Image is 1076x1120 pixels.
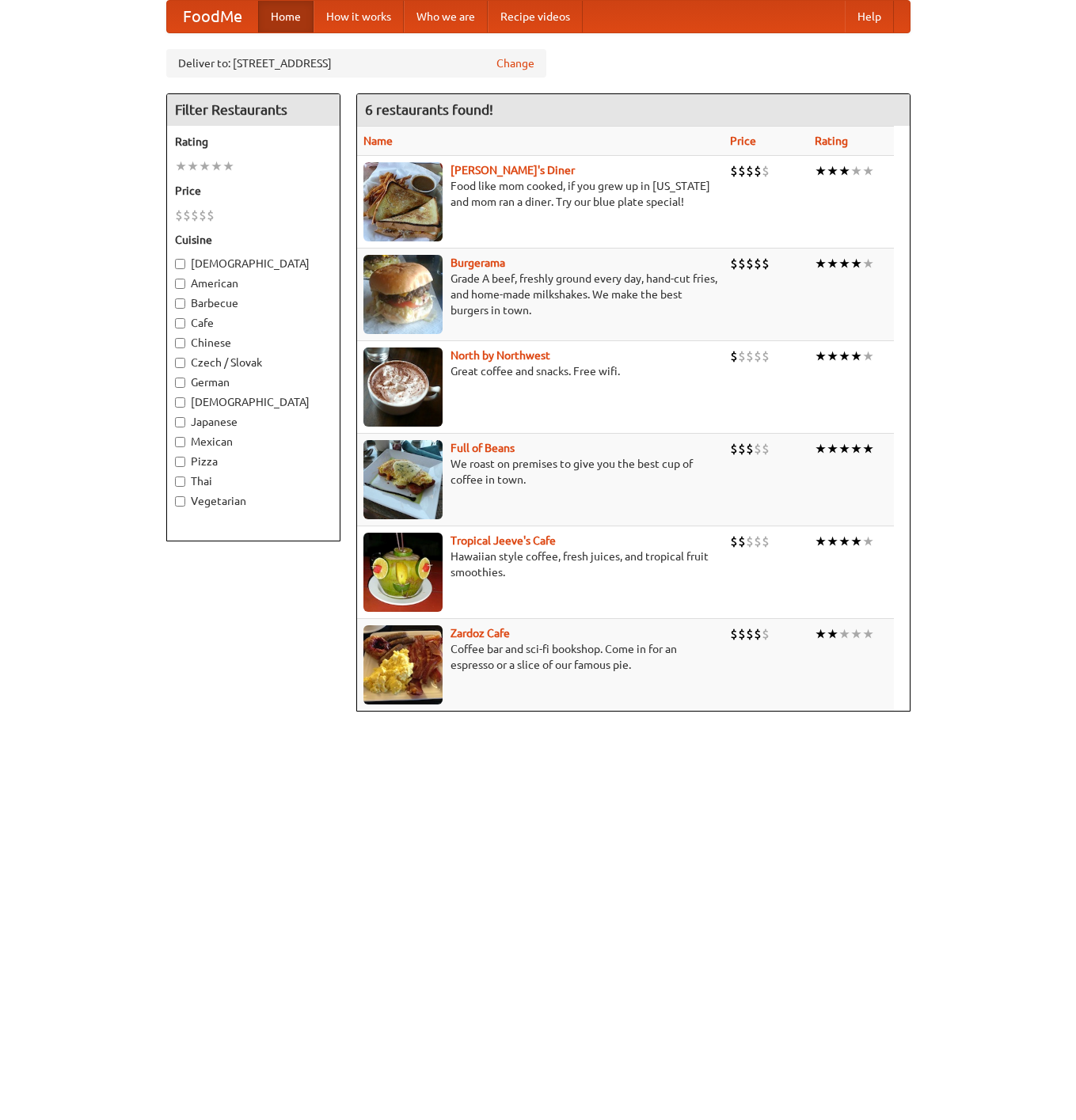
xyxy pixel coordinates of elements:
[827,255,838,272] li: ★
[175,358,185,368] input: Czech / Slovak
[175,338,185,348] input: Chinese
[451,349,550,362] a: North by Northwest
[211,158,222,175] li: ★
[166,49,546,78] div: Deliver to: [STREET_ADDRESS]
[363,641,717,673] p: Coffee bar and sci-fi bookshop. Come in for an espresso or a slice of our famous pie.
[167,94,340,126] h4: Filter Restaurants
[754,440,762,457] li: $
[258,1,314,32] a: Home
[754,255,762,272] li: $
[167,1,258,32] a: FoodMe
[762,255,770,272] li: $
[762,625,770,643] li: $
[222,158,234,175] li: ★
[754,533,762,550] li: $
[175,315,332,331] label: Cafe
[730,347,738,365] li: $
[191,207,199,224] li: $
[762,347,770,365] li: $
[175,355,332,370] label: Czech / Slovak
[175,493,332,509] label: Vegetarian
[175,476,185,487] input: Thai
[451,534,556,547] a: Tropical Jeeve's Cafe
[363,363,717,379] p: Great coffee and snacks. Free wifi.
[175,457,185,467] input: Pizza
[199,158,211,175] li: ★
[363,255,443,334] img: burgerama.jpg
[183,207,191,224] li: $
[827,347,838,365] li: ★
[850,347,862,365] li: ★
[815,533,827,550] li: ★
[175,256,332,271] label: [DEMOGRAPHIC_DATA]
[175,473,332,489] label: Thai
[746,533,754,550] li: $
[365,102,493,117] ng-pluralize: 6 restaurants found!
[827,162,838,180] li: ★
[175,183,332,199] h5: Price
[762,162,770,180] li: $
[730,440,738,457] li: $
[838,440,850,457] li: ★
[730,625,738,643] li: $
[175,397,185,408] input: [DEMOGRAPHIC_DATA]
[488,1,583,32] a: Recipe videos
[451,256,505,269] b: Burgerama
[314,1,404,32] a: How it works
[404,1,488,32] a: Who we are
[175,232,332,248] h5: Cuisine
[363,440,443,519] img: beans.jpg
[363,625,443,704] img: zardoz.jpg
[850,440,862,457] li: ★
[363,347,443,427] img: north.jpg
[175,259,185,269] input: [DEMOGRAPHIC_DATA]
[827,533,838,550] li: ★
[187,158,199,175] li: ★
[175,295,332,311] label: Barbecue
[363,162,443,241] img: sallys.jpg
[496,55,534,71] a: Change
[850,533,862,550] li: ★
[754,347,762,365] li: $
[363,533,443,612] img: jeeves.jpg
[815,162,827,180] li: ★
[363,456,717,488] p: We roast on premises to give you the best cup of coffee in town.
[738,255,746,272] li: $
[862,533,874,550] li: ★
[199,207,207,224] li: $
[738,347,746,365] li: $
[862,162,874,180] li: ★
[175,158,187,175] li: ★
[175,335,332,351] label: Chinese
[850,625,862,643] li: ★
[838,347,850,365] li: ★
[175,394,332,410] label: [DEMOGRAPHIC_DATA]
[838,255,850,272] li: ★
[738,440,746,457] li: $
[363,178,717,210] p: Food like mom cooked, if you grew up in [US_STATE] and mom ran a diner. Try our blue plate special!
[451,442,515,454] a: Full of Beans
[850,255,862,272] li: ★
[815,135,848,147] a: Rating
[850,162,862,180] li: ★
[762,440,770,457] li: $
[762,533,770,550] li: $
[175,496,185,507] input: Vegetarian
[838,533,850,550] li: ★
[175,134,332,150] h5: Rating
[754,162,762,180] li: $
[815,625,827,643] li: ★
[838,162,850,180] li: ★
[815,440,827,457] li: ★
[738,625,746,643] li: $
[815,347,827,365] li: ★
[862,347,874,365] li: ★
[730,162,738,180] li: $
[451,164,575,177] a: [PERSON_NAME]'s Diner
[451,627,510,640] a: Zardoz Cafe
[815,255,827,272] li: ★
